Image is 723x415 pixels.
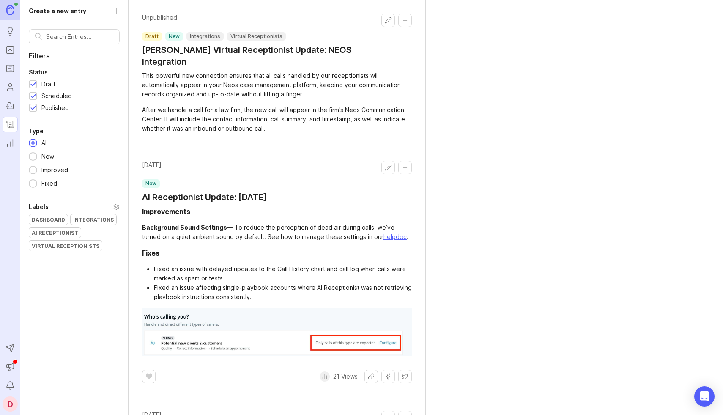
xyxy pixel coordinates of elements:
[145,180,156,187] p: new
[3,24,18,39] a: Ideas
[333,372,358,381] p: 21 Views
[142,223,412,242] div: — To reduce the perception of dead air during calls, we’ve turned on a quiet ambient sound by def...
[398,161,412,174] button: Collapse changelog entry
[142,248,159,258] div: Fixes
[20,51,128,60] p: Filters
[37,152,58,161] div: New
[142,14,381,22] p: Unpublished
[3,341,18,356] button: Send to Autopilot
[29,214,68,225] div: Dashboard
[381,370,395,383] button: Share on Facebook
[3,80,18,95] a: Users
[142,191,267,203] a: AI Receptionist Update: [DATE]
[364,370,378,383] button: Share link
[3,378,18,393] button: Notifications
[142,105,412,133] div: After we handle a call for a law firm, the new call will appear in the firm's Neos Communication ...
[29,241,102,251] div: Virtual Receptionists
[3,42,18,58] a: Portal
[230,33,282,40] p: Virtual Receptionists
[142,224,227,231] div: Background Sound Settings
[29,126,44,136] div: Type
[190,33,220,40] p: Integrations
[142,161,267,169] time: [DATE]
[41,80,55,89] div: Draft
[3,135,18,151] a: Reporting
[145,33,159,40] p: draft
[3,359,18,374] button: Announcements
[142,71,412,99] div: This powerful new connection ensures that all calls handled by our receptionists will automatical...
[142,44,381,68] a: [PERSON_NAME] Virtual Receptionist Update: NEOS Integration
[154,283,412,302] li: Fixed an issue affecting single-playbook accounts where AI Receptionist was not retrieving playbo...
[3,61,18,76] a: Roadmaps
[169,33,180,40] p: new
[694,386,715,407] div: Open Intercom Messenger
[41,103,69,113] div: Published
[71,214,116,225] div: Integrations
[398,370,412,383] button: Share on X
[383,233,407,240] a: helpdoc
[46,32,113,41] input: Search Entries...
[398,14,412,27] button: Collapse changelog entry
[37,179,61,188] div: Fixed
[3,396,18,412] button: D
[142,206,190,217] div: Improvements
[29,67,48,77] div: Status
[29,202,49,212] div: Labels
[3,98,18,113] a: Autopilot
[142,308,412,356] img: Image 9-11-25 at 3
[41,91,72,101] div: Scheduled
[29,228,81,238] div: AI Receptionist
[37,165,72,175] div: Improved
[37,138,52,148] div: All
[6,5,14,15] img: Canny Home
[154,264,412,283] li: Fixed an issue with delayed updates to the Call History chart and call log when calls were marked...
[3,117,18,132] a: Changelog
